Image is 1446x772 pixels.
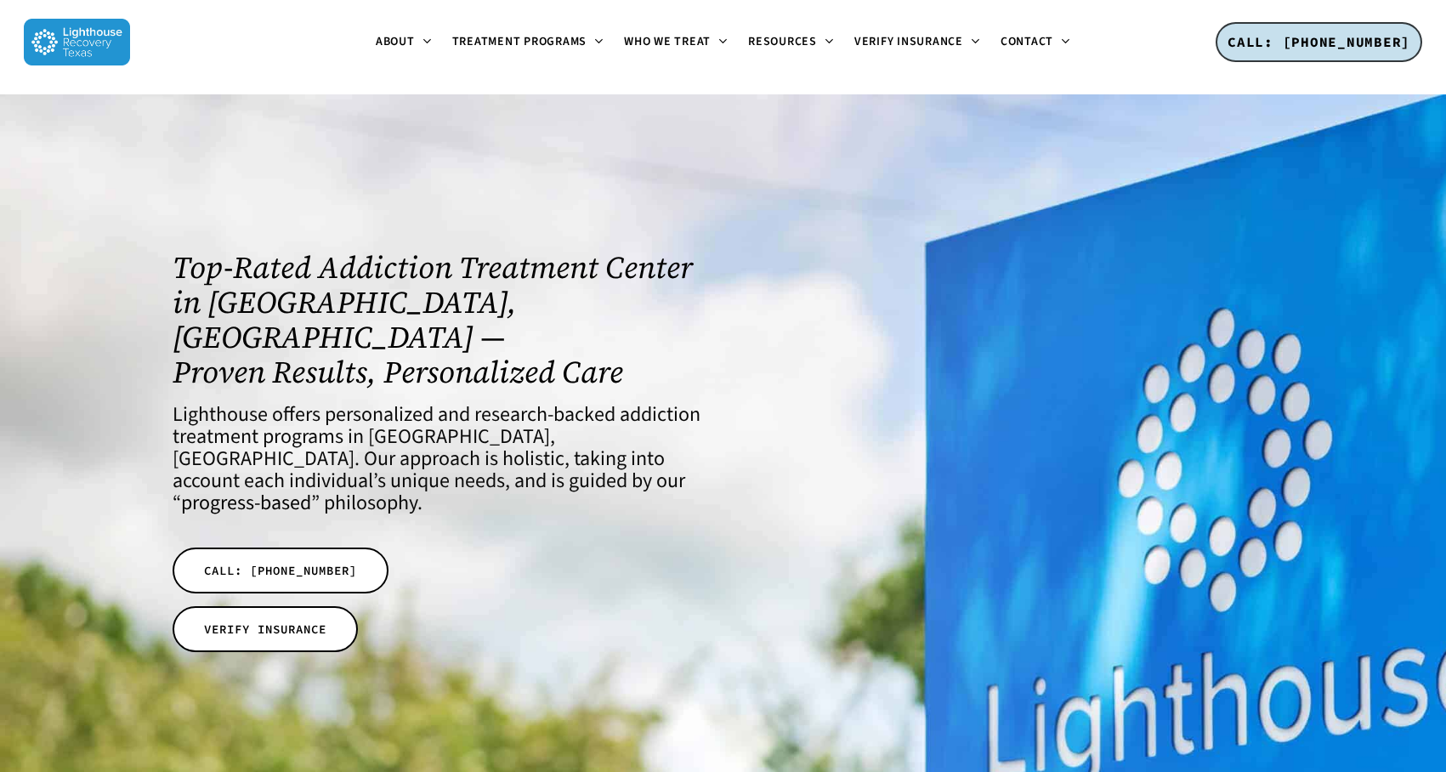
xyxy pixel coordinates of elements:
a: Verify Insurance [844,36,990,49]
a: CALL: [PHONE_NUMBER] [1216,22,1422,63]
a: VERIFY INSURANCE [173,606,358,652]
a: progress-based [181,488,311,518]
a: Treatment Programs [442,36,615,49]
span: CALL: [PHONE_NUMBER] [1228,33,1410,50]
a: Contact [990,36,1080,49]
span: Contact [1001,33,1053,50]
span: VERIFY INSURANCE [204,621,326,638]
a: CALL: [PHONE_NUMBER] [173,548,388,593]
span: Resources [748,33,817,50]
h4: Lighthouse offers personalized and research-backed addiction treatment programs in [GEOGRAPHIC_DA... [173,404,700,514]
span: Verify Insurance [854,33,963,50]
h1: Top-Rated Addiction Treatment Center in [GEOGRAPHIC_DATA], [GEOGRAPHIC_DATA] — Proven Results, Pe... [173,250,700,389]
a: About [366,36,442,49]
span: About [376,33,415,50]
span: Who We Treat [624,33,711,50]
span: CALL: [PHONE_NUMBER] [204,562,357,579]
a: Who We Treat [614,36,738,49]
span: Treatment Programs [452,33,587,50]
a: Resources [738,36,844,49]
img: Lighthouse Recovery Texas [24,19,130,65]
